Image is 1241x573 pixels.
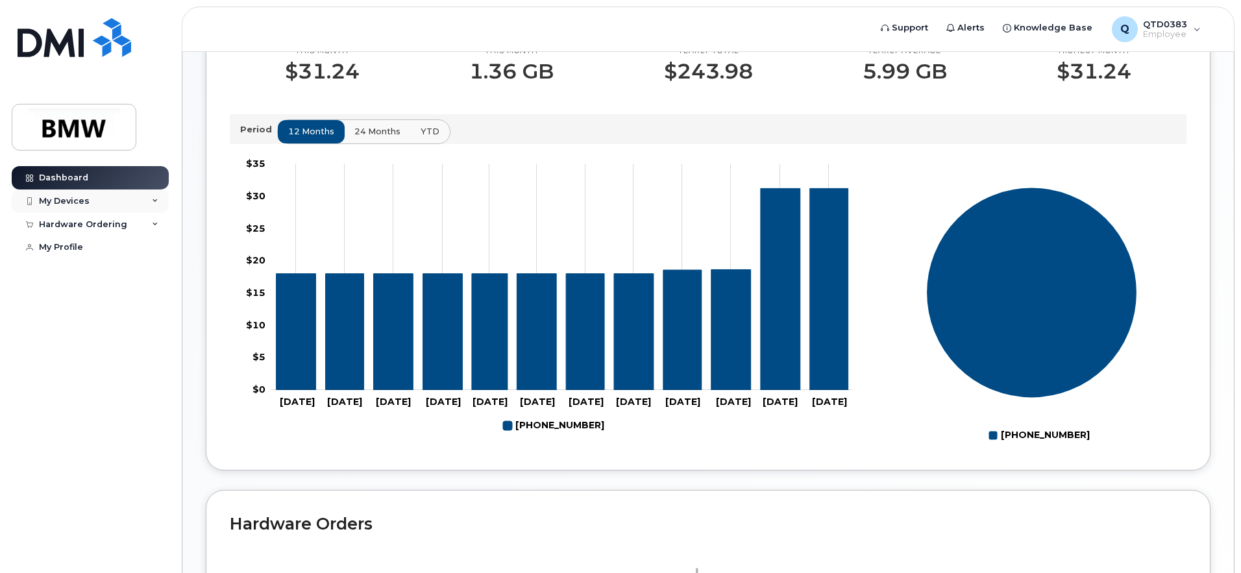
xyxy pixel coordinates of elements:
[469,60,554,83] p: 1.36 GB
[473,396,508,408] tspan: [DATE]
[1143,19,1187,29] span: QTD0383
[957,21,985,34] span: Alerts
[716,396,751,408] tspan: [DATE]
[230,514,1186,533] h2: Hardware Orders
[1057,60,1131,83] p: $31.24
[1120,21,1129,37] span: Q
[252,384,265,395] tspan: $0
[1014,21,1092,34] span: Knowledge Base
[252,351,265,363] tspan: $5
[246,287,265,299] tspan: $15
[1143,29,1187,40] span: Employee
[246,158,853,437] g: Chart
[892,21,928,34] span: Support
[240,123,277,136] p: Period
[937,15,994,41] a: Alerts
[246,222,265,234] tspan: $25
[616,396,651,408] tspan: [DATE]
[763,396,798,408] tspan: [DATE]
[1185,517,1231,563] iframe: Messenger Launcher
[569,396,604,408] tspan: [DATE]
[863,60,947,83] p: 5.99 GB
[276,188,848,390] g: 864-906-0592
[1103,16,1210,42] div: QTD0383
[421,125,439,138] span: YTD
[503,415,604,437] g: 864-906-0592
[280,396,315,408] tspan: [DATE]
[994,15,1101,41] a: Knowledge Base
[989,424,1090,446] g: Legend
[246,158,265,169] tspan: $35
[812,396,847,408] tspan: [DATE]
[246,189,265,201] tspan: $30
[665,396,700,408] tspan: [DATE]
[503,415,604,437] g: Legend
[872,15,937,41] a: Support
[376,396,411,408] tspan: [DATE]
[926,187,1137,446] g: Chart
[354,125,400,138] span: 24 months
[520,396,555,408] tspan: [DATE]
[664,60,753,83] p: $243.98
[327,396,362,408] tspan: [DATE]
[246,254,265,266] tspan: $20
[285,60,360,83] p: $31.24
[246,319,265,330] tspan: $10
[926,187,1137,398] g: Series
[426,396,461,408] tspan: [DATE]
